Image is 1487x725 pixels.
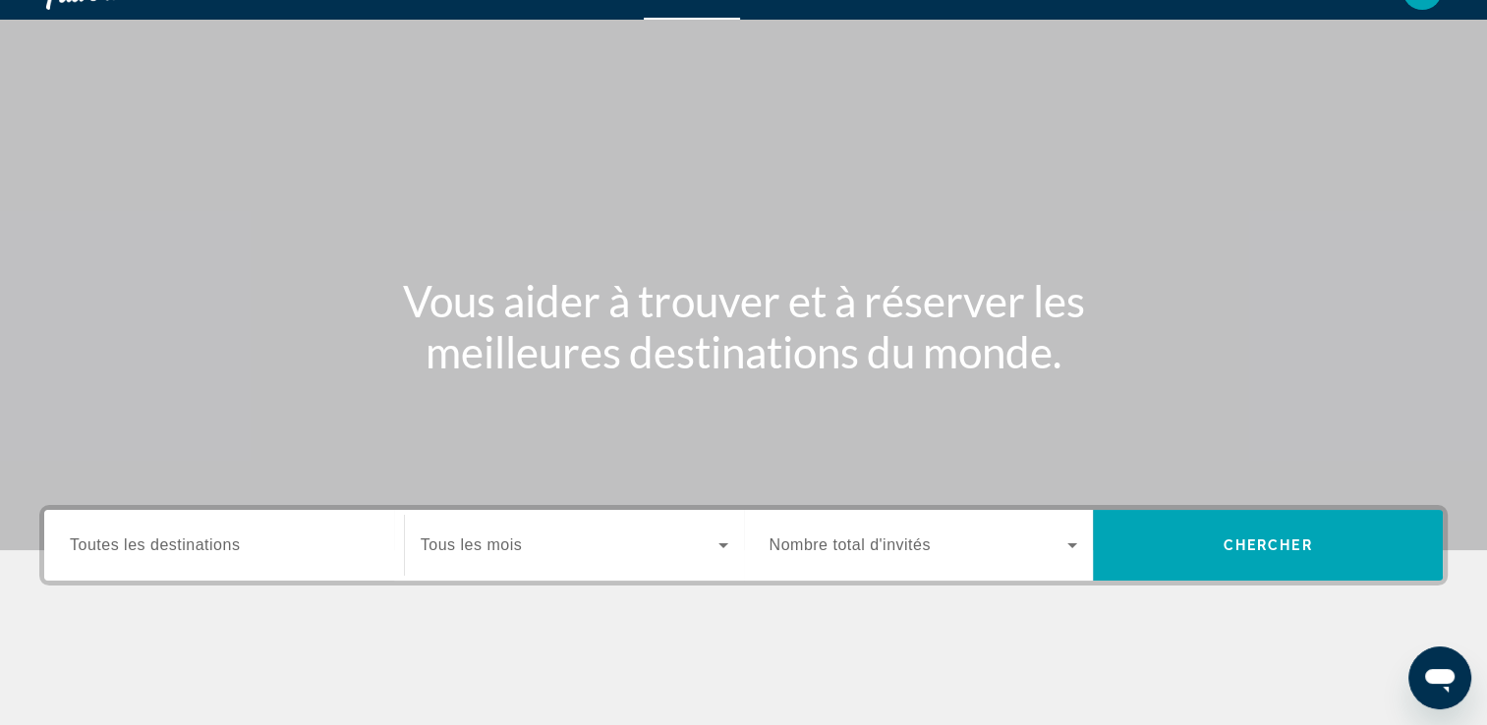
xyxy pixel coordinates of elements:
div: Search widget [44,510,1443,581]
span: Nombre total d'invités [770,536,931,553]
span: Toutes les destinations [70,536,240,553]
button: Search [1093,510,1443,581]
h1: Vous aider à trouver et à réserver les meilleures destinations du monde. [375,275,1113,377]
input: Select destination [70,534,378,558]
span: Tous les mois [421,536,522,553]
span: Chercher [1224,537,1313,553]
iframe: Button to launch messaging window [1408,646,1471,709]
